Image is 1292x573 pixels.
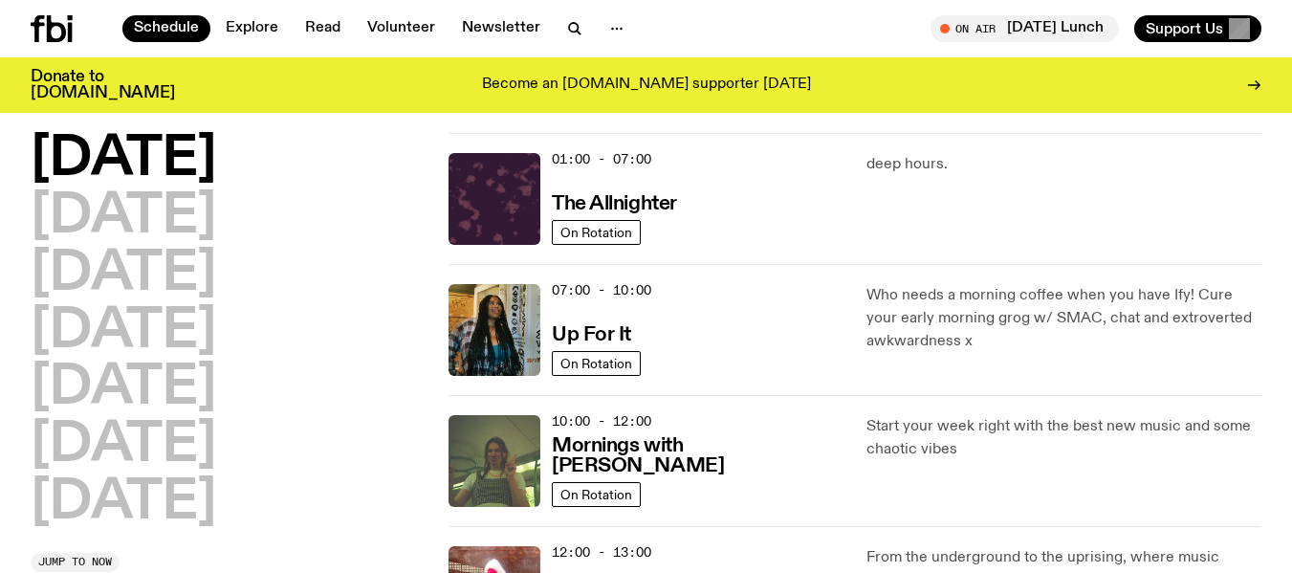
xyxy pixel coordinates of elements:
[560,356,632,370] span: On Rotation
[482,77,811,94] p: Become an [DOMAIN_NAME] supporter [DATE]
[866,415,1261,461] p: Start your week right with the best new music and some chaotic vibes
[294,15,352,42] a: Read
[214,15,290,42] a: Explore
[31,305,216,359] button: [DATE]
[552,281,651,299] span: 07:00 - 10:00
[552,190,677,214] a: The Allnighter
[31,248,216,301] button: [DATE]
[552,351,641,376] a: On Rotation
[31,362,216,415] button: [DATE]
[931,15,1119,42] button: On Air[DATE] Lunch
[31,553,120,572] button: Jump to now
[31,69,175,101] h3: Donate to [DOMAIN_NAME]
[122,15,210,42] a: Schedule
[552,220,641,245] a: On Rotation
[552,436,843,476] h3: Mornings with [PERSON_NAME]
[31,133,216,187] button: [DATE]
[552,150,651,168] span: 01:00 - 07:00
[38,557,112,567] span: Jump to now
[552,325,631,345] h3: Up For It
[356,15,447,42] a: Volunteer
[1134,15,1261,42] button: Support Us
[31,190,216,244] button: [DATE]
[1146,20,1223,37] span: Support Us
[552,321,631,345] a: Up For It
[560,225,632,239] span: On Rotation
[552,543,651,562] span: 12:00 - 13:00
[449,415,540,507] img: Jim Kretschmer in a really cute outfit with cute braids, standing on a train holding up a peace s...
[560,487,632,501] span: On Rotation
[552,412,651,430] span: 10:00 - 12:00
[866,153,1261,176] p: deep hours.
[31,419,216,473] button: [DATE]
[552,482,641,507] a: On Rotation
[552,432,843,476] a: Mornings with [PERSON_NAME]
[450,15,552,42] a: Newsletter
[449,284,540,376] img: Ify - a Brown Skin girl with black braided twists, looking up to the side with her tongue stickin...
[866,284,1261,353] p: Who needs a morning coffee when you have Ify! Cure your early morning grog w/ SMAC, chat and extr...
[31,476,216,530] button: [DATE]
[552,194,677,214] h3: The Allnighter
